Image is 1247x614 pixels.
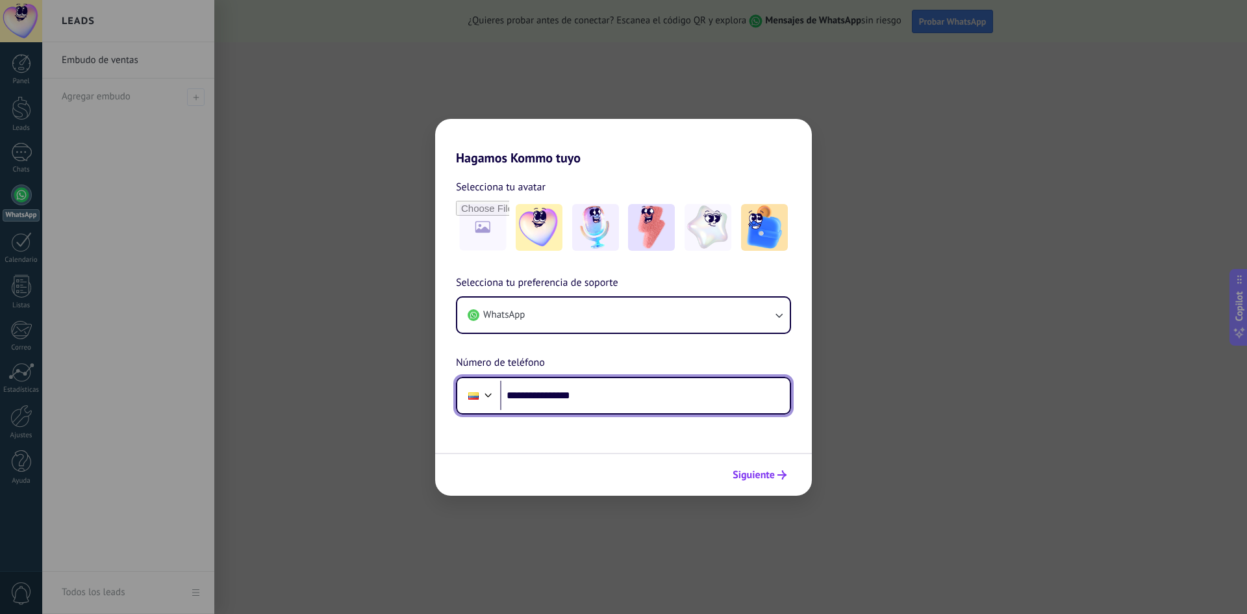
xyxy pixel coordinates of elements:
span: Siguiente [733,470,775,480]
span: Selecciona tu preferencia de soporte [456,275,618,292]
img: -2.jpeg [572,204,619,251]
span: Número de teléfono [456,355,545,372]
div: Ecuador: + 593 [461,382,486,409]
button: Siguiente [727,464,792,486]
img: -3.jpeg [628,204,675,251]
span: Selecciona tu avatar [456,179,546,196]
h2: Hagamos Kommo tuyo [435,119,812,166]
img: -4.jpeg [685,204,731,251]
img: -1.jpeg [516,204,562,251]
button: WhatsApp [457,298,790,333]
span: WhatsApp [483,309,525,322]
img: -5.jpeg [741,204,788,251]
